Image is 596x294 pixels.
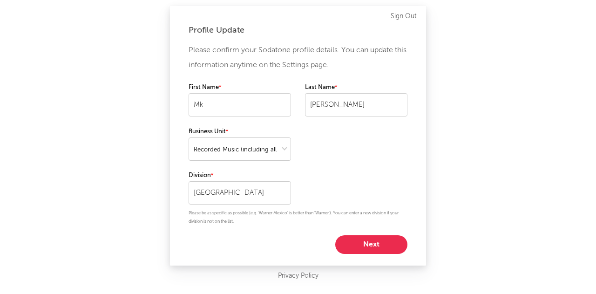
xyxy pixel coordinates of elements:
a: Sign Out [391,11,417,22]
input: Your last name [305,93,407,116]
p: Please be as specific as possible (e.g. 'Warner Mexico' is better than 'Warner'). You can enter a... [189,209,407,226]
a: Privacy Policy [278,270,318,282]
label: Last Name [305,82,407,93]
label: Business Unit [189,126,291,137]
label: First Name [189,82,291,93]
input: Your first name [189,93,291,116]
input: Your division [189,181,291,205]
button: Next [335,235,407,254]
p: Please confirm your Sodatone profile details. You can update this information anytime on the Sett... [189,43,407,73]
label: Division [189,170,291,181]
div: Profile Update [189,25,407,36]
